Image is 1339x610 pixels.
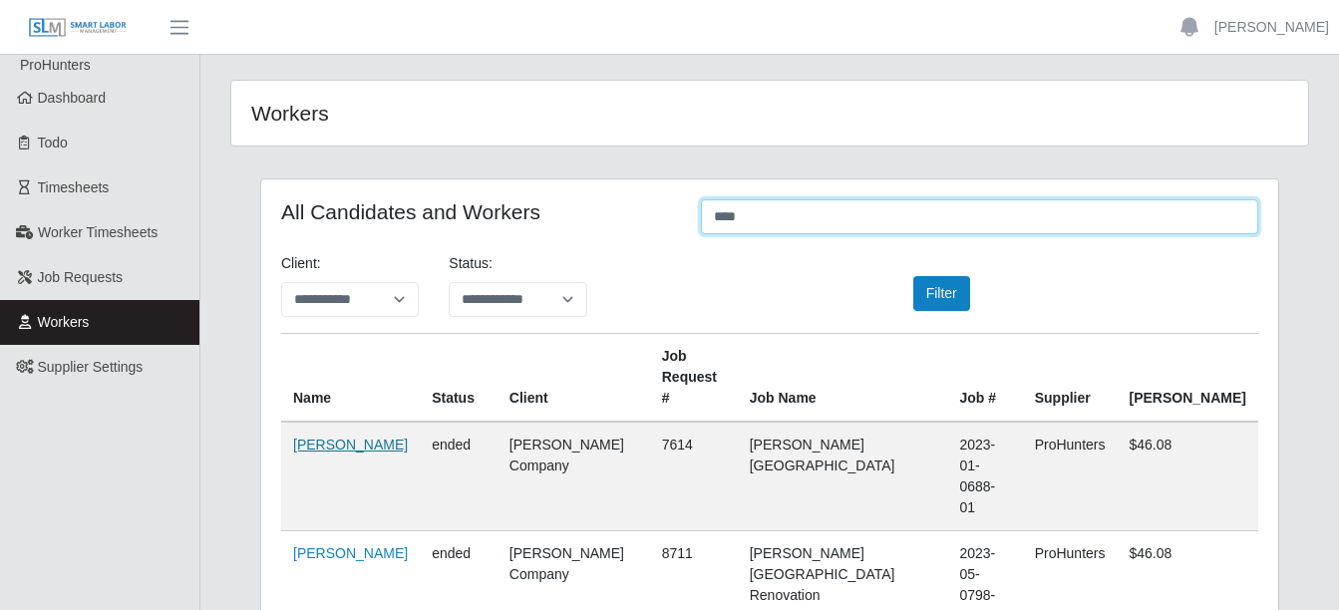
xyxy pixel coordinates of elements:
[913,276,970,311] button: Filter
[498,334,650,423] th: Client
[20,57,91,73] span: ProHunters
[251,101,666,126] h4: Workers
[38,135,68,151] span: Todo
[1023,334,1118,423] th: Supplier
[947,422,1022,531] td: 2023-01-0688-01
[281,199,671,224] h4: All Candidates and Workers
[1118,334,1259,423] th: [PERSON_NAME]
[293,545,408,561] a: [PERSON_NAME]
[281,253,321,274] label: Client:
[738,422,948,531] td: [PERSON_NAME][GEOGRAPHIC_DATA]
[28,17,128,39] img: SLM Logo
[281,334,420,423] th: Name
[498,422,650,531] td: [PERSON_NAME] Company
[38,179,110,195] span: Timesheets
[738,334,948,423] th: Job Name
[420,334,498,423] th: Status
[38,269,124,285] span: Job Requests
[1214,17,1329,38] a: [PERSON_NAME]
[947,334,1022,423] th: Job #
[1023,422,1118,531] td: ProHunters
[38,90,107,106] span: Dashboard
[420,422,498,531] td: ended
[650,422,738,531] td: 7614
[1118,422,1259,531] td: $46.08
[293,437,408,453] a: [PERSON_NAME]
[650,334,738,423] th: Job Request #
[38,314,90,330] span: Workers
[449,253,493,274] label: Status:
[38,359,144,375] span: Supplier Settings
[38,224,158,240] span: Worker Timesheets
